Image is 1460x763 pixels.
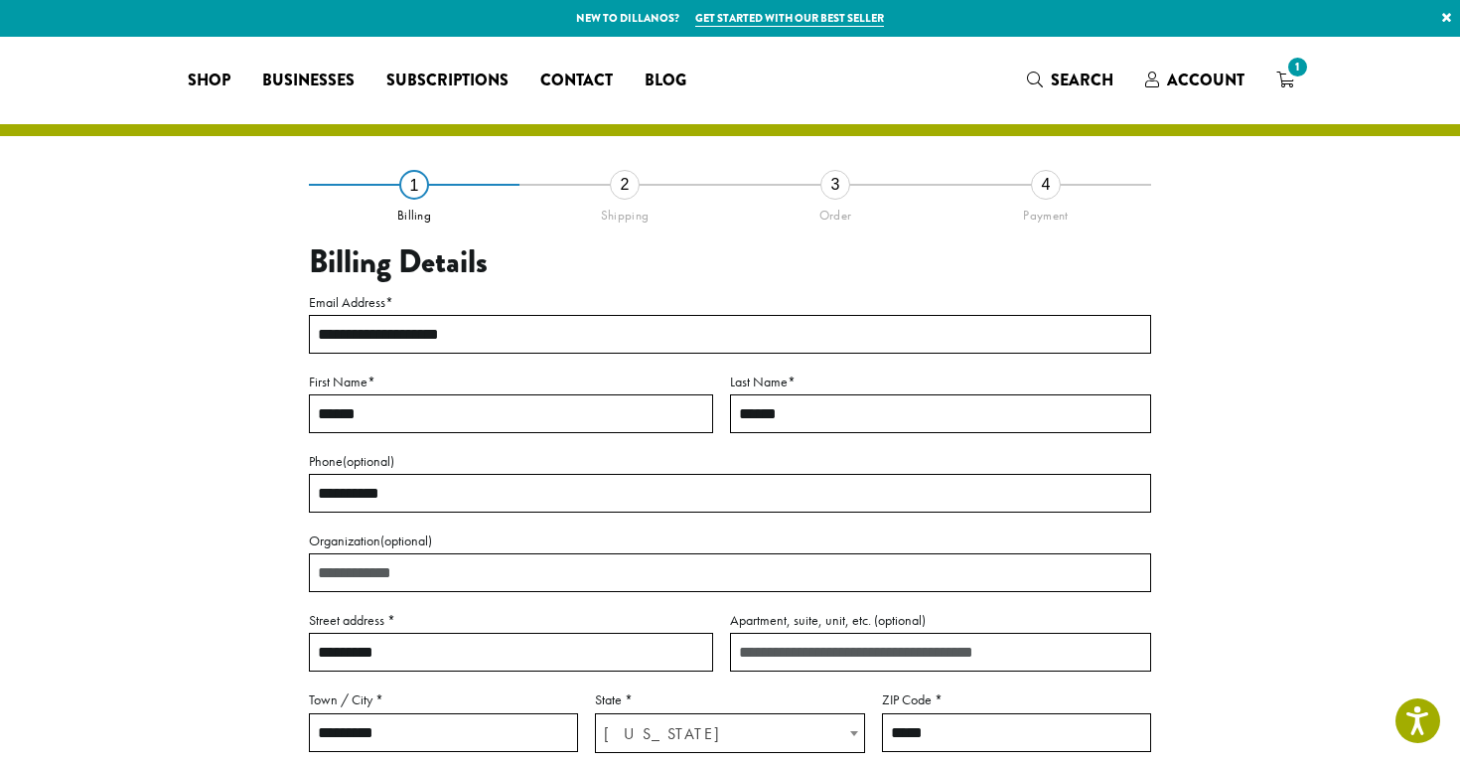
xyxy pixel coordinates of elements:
h3: Billing Details [309,243,1151,281]
label: Organization [309,529,1151,553]
span: Washington [596,714,863,753]
label: Street address [309,608,713,633]
div: Payment [941,200,1151,224]
span: 1 [1284,54,1311,80]
label: ZIP Code [882,687,1151,712]
span: (optional) [343,452,394,470]
label: First Name [309,370,713,394]
div: 1 [399,170,429,200]
span: State [595,713,864,753]
div: 2 [610,170,640,200]
div: Shipping [519,200,730,224]
a: Get started with our best seller [695,10,884,27]
span: Businesses [262,69,355,93]
span: Shop [188,69,230,93]
label: Apartment, suite, unit, etc. [730,608,1151,633]
label: Town / City [309,687,578,712]
label: State [595,687,864,712]
div: 3 [820,170,850,200]
label: Email Address [309,290,1151,315]
div: Order [730,200,941,224]
label: Last Name [730,370,1151,394]
span: (optional) [874,611,926,629]
span: Account [1167,69,1244,91]
span: Blog [645,69,686,93]
div: Billing [309,200,519,224]
span: Contact [540,69,613,93]
a: Shop [172,65,246,96]
span: (optional) [380,532,432,549]
a: Search [1011,64,1129,96]
span: Search [1051,69,1113,91]
span: Subscriptions [386,69,509,93]
div: 4 [1031,170,1061,200]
